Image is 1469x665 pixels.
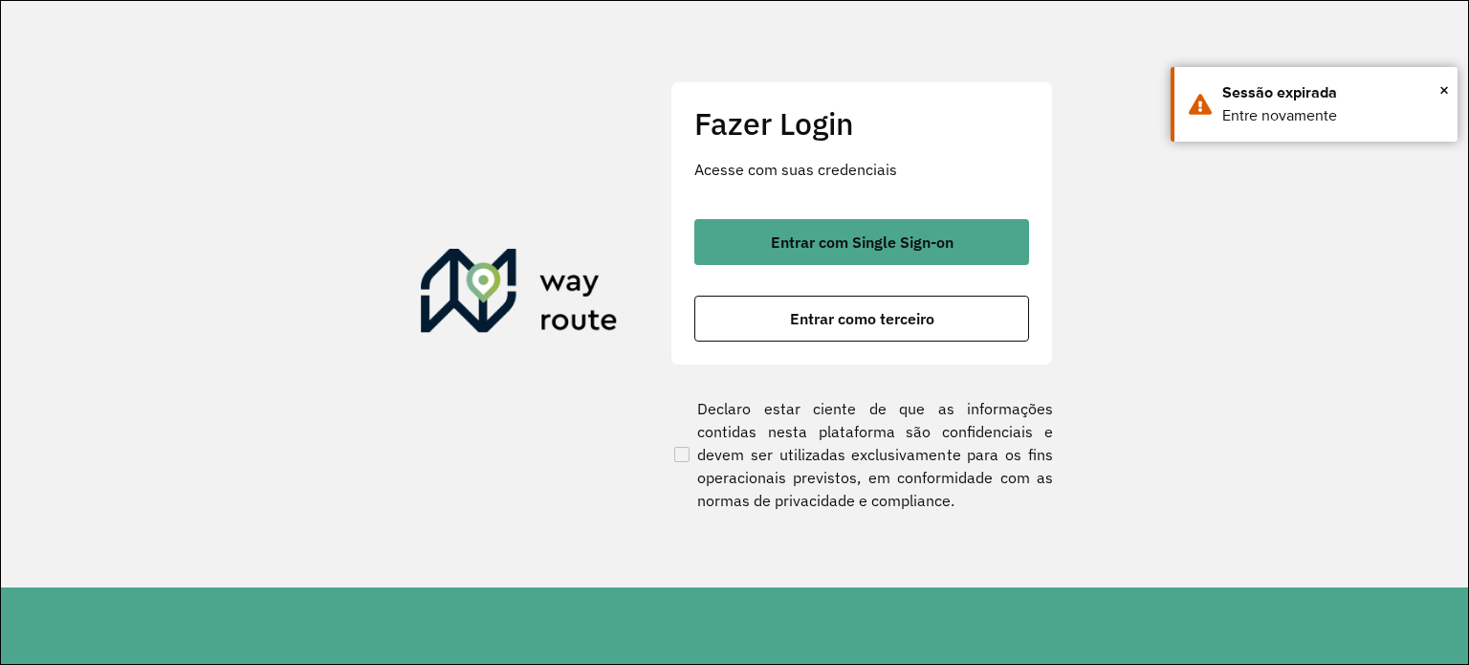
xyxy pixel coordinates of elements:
div: Entre novamente [1222,104,1443,127]
label: Declaro estar ciente de que as informações contidas nesta plataforma são confidenciais e devem se... [670,397,1053,512]
button: Close [1439,76,1449,104]
div: Sessão expirada [1222,81,1443,104]
span: Entrar com Single Sign-on [771,234,954,250]
button: button [694,219,1029,265]
p: Acesse com suas credenciais [694,158,1029,181]
span: Entrar como terceiro [790,311,934,326]
button: button [694,296,1029,342]
img: Roteirizador AmbevTech [421,249,618,341]
h2: Fazer Login [694,105,1029,142]
span: × [1439,76,1449,104]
